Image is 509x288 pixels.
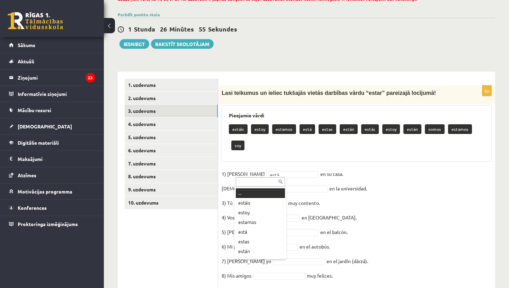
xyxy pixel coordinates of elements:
div: estamos [236,217,285,227]
div: estáis [236,198,285,208]
div: está [236,227,285,237]
div: estas [236,237,285,246]
div: ... [236,188,285,198]
div: estoy [236,208,285,217]
div: estás [236,256,285,266]
div: están [236,246,285,256]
